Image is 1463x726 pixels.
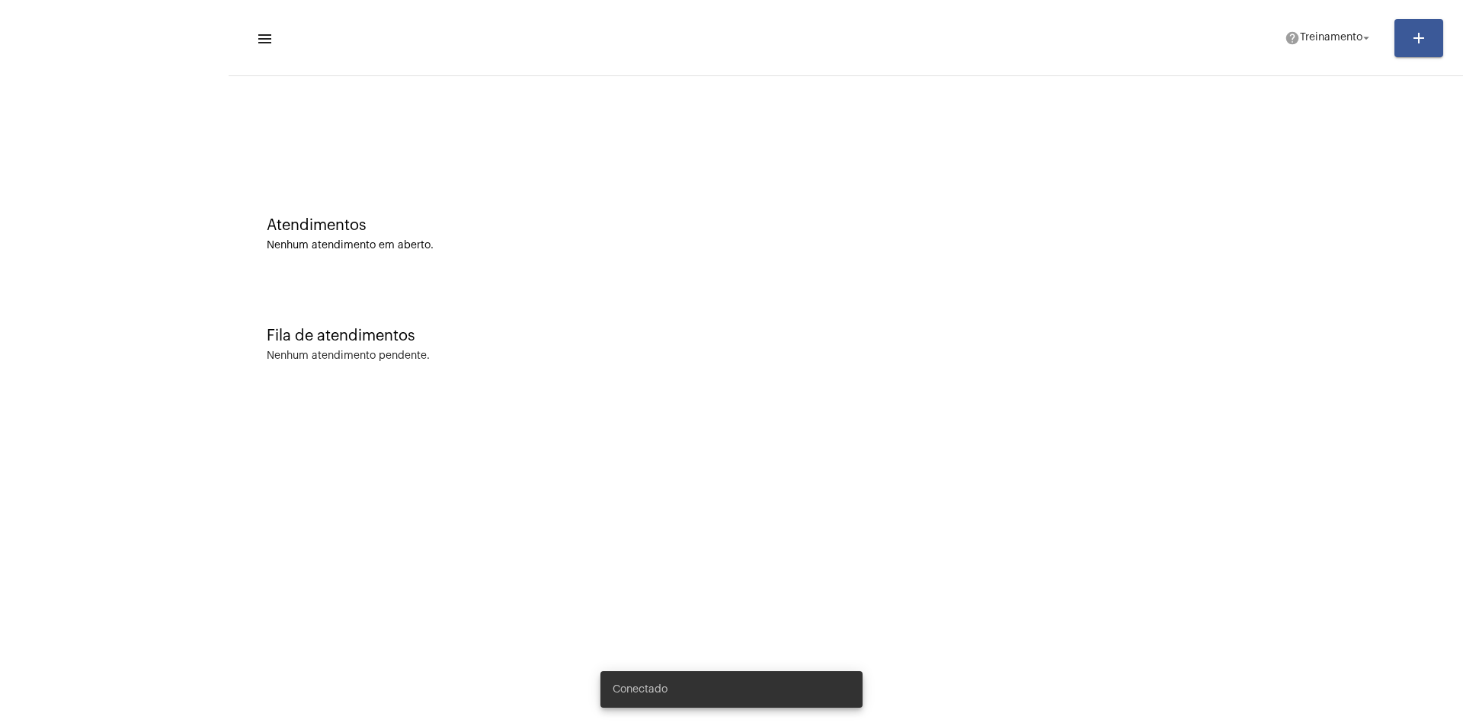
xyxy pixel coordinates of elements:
[1285,30,1300,46] mat-icon: help
[1300,33,1362,43] span: Treinamento
[1410,29,1428,47] mat-icon: add
[613,682,667,697] span: Conectado
[1276,23,1382,53] button: Treinamento
[267,217,1425,234] div: Atendimentos
[267,350,430,362] div: Nenhum atendimento pendente.
[267,328,1425,344] div: Fila de atendimentos
[267,240,1425,251] div: Nenhum atendimento em aberto.
[256,30,271,48] mat-icon: sidenav icon
[1359,31,1373,45] mat-icon: arrow_drop_down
